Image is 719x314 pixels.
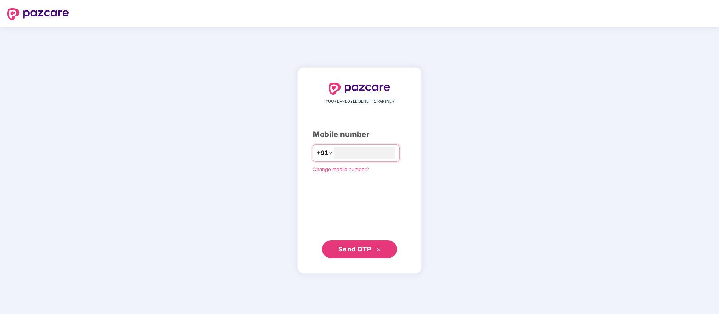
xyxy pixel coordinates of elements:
[317,148,328,158] span: +91
[338,245,371,253] span: Send OTP
[322,240,397,258] button: Send OTPdouble-right
[7,8,69,20] img: logo
[313,129,406,140] div: Mobile number
[376,247,381,252] span: double-right
[325,98,394,104] span: YOUR EMPLOYEE BENEFITS PARTNER
[328,151,333,155] span: down
[313,166,369,172] a: Change mobile number?
[329,83,390,95] img: logo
